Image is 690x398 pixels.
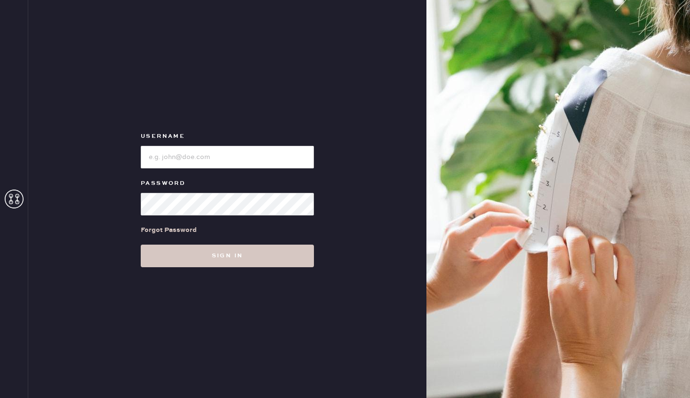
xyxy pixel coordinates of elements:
div: Forgot Password [141,225,197,235]
a: Forgot Password [141,215,197,245]
label: Username [141,131,314,142]
input: e.g. john@doe.com [141,146,314,168]
button: Sign in [141,245,314,267]
label: Password [141,178,314,189]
